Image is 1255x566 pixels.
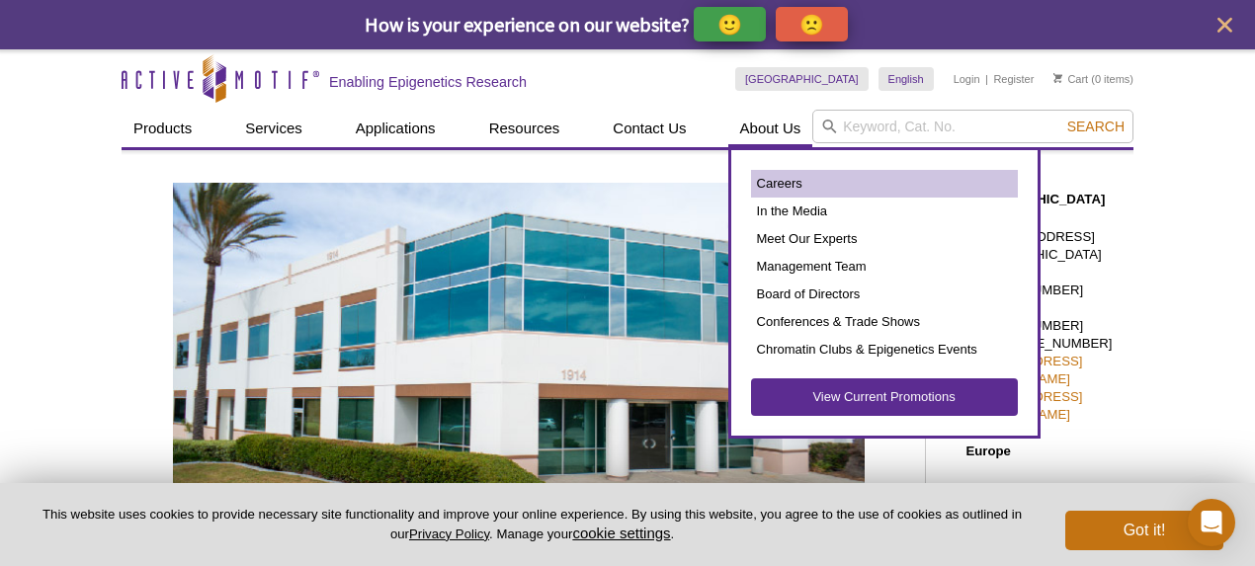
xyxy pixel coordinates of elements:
[1067,119,1125,134] span: Search
[409,526,489,541] a: Privacy Policy
[1065,511,1223,550] button: Got it!
[1061,118,1130,135] button: Search
[751,198,1018,225] a: In the Media
[233,110,314,147] a: Services
[812,110,1133,143] input: Keyword, Cat. No.
[965,444,1010,458] strong: Europe
[735,67,869,91] a: [GEOGRAPHIC_DATA]
[365,12,690,37] span: How is your experience on our website?
[728,110,813,147] a: About Us
[122,110,204,147] a: Products
[1053,67,1133,91] li: (0 items)
[329,73,527,91] h2: Enabling Epigenetics Research
[1053,73,1062,83] img: Your Cart
[1188,499,1235,546] div: Open Intercom Messenger
[878,67,934,91] a: English
[1213,13,1237,38] button: close
[477,110,572,147] a: Resources
[751,281,1018,308] a: Board of Directors
[572,525,670,541] button: cookie settings
[954,72,980,86] a: Login
[751,170,1018,198] a: Careers
[1053,72,1088,86] a: Cart
[344,110,448,147] a: Applications
[751,336,1018,364] a: Chromatin Clubs & Epigenetics Events
[32,506,1033,543] p: This website uses cookies to provide necessary site functionality and improve your online experie...
[985,67,988,91] li: |
[717,12,742,37] p: 🙂
[751,378,1018,416] a: View Current Promotions
[751,225,1018,253] a: Meet Our Experts
[799,12,824,37] p: 🙁
[751,253,1018,281] a: Management Team
[993,72,1034,86] a: Register
[751,308,1018,336] a: Conferences & Trade Shows
[601,110,698,147] a: Contact Us
[965,228,1124,424] p: [STREET_ADDRESS] [GEOGRAPHIC_DATA] Toll Free: [PHONE_NUMBER] Direct: [PHONE_NUMBER] Fax: [PHONE_N...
